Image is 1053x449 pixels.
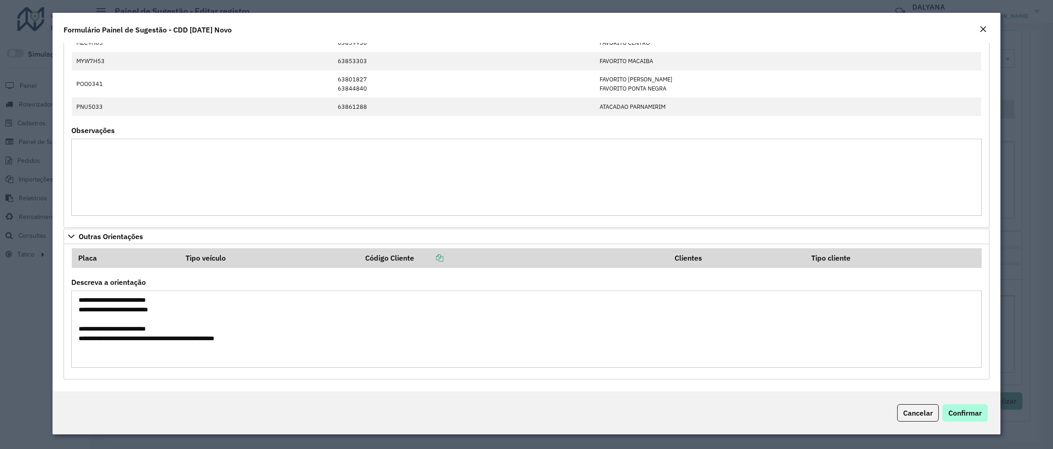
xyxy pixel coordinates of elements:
td: MZC9H65 [72,34,181,52]
em: Fechar [979,26,987,33]
th: Placa [72,248,179,267]
button: Confirmar [942,404,988,422]
label: Descreva a orientação [71,277,146,288]
span: Cancelar [903,408,933,417]
td: 63801827 63844840 [333,70,595,97]
span: Outras Orientações [79,233,143,240]
td: FAVORITO [PERSON_NAME] FAVORITO PONTA NEGRA [595,70,832,97]
div: Outras Orientações [64,244,989,380]
span: Confirmar [948,408,982,417]
th: Código Cliente [359,248,669,267]
td: FAVORITO MACAIBA [595,52,832,70]
th: Clientes [669,248,805,267]
a: Copiar [414,253,443,262]
th: Tipo cliente [805,248,982,267]
a: Outras Orientações [64,229,989,244]
button: Close [977,24,989,36]
td: 63859930 [333,34,595,52]
th: Tipo veículo [179,248,359,267]
td: POO0341 [72,70,181,97]
label: Observações [71,125,115,136]
td: ATACADAO PARNAMIRIM [595,97,832,116]
h4: Formulário Painel de Sugestão - CDD [DATE] Novo [64,24,232,35]
td: PNU5033 [72,97,181,116]
button: Cancelar [897,404,939,422]
td: 63853303 [333,52,595,70]
td: MYW7H53 [72,52,181,70]
td: 63861288 [333,97,595,116]
td: FAVORITO CENTRO [595,34,832,52]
